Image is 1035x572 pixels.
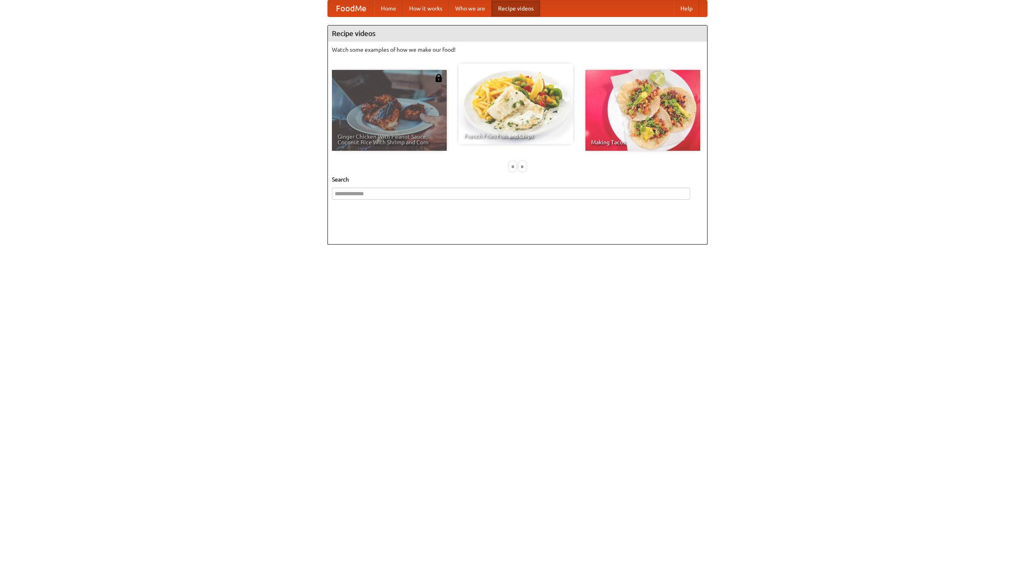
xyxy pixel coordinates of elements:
img: 483408.png [435,74,443,82]
a: Help [674,0,699,17]
h4: Recipe videos [328,25,707,42]
a: French Fries Fish and Chips [458,63,573,144]
a: Who we are [449,0,492,17]
a: Home [374,0,403,17]
div: » [519,161,526,171]
a: Making Tacos [585,70,700,151]
span: Making Tacos [591,139,695,145]
a: How it works [403,0,449,17]
span: French Fries Fish and Chips [464,133,568,139]
h5: Search [332,175,703,184]
a: FoodMe [328,0,374,17]
a: Recipe videos [492,0,540,17]
p: Watch some examples of how we make our food! [332,46,703,54]
div: « [509,161,516,171]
